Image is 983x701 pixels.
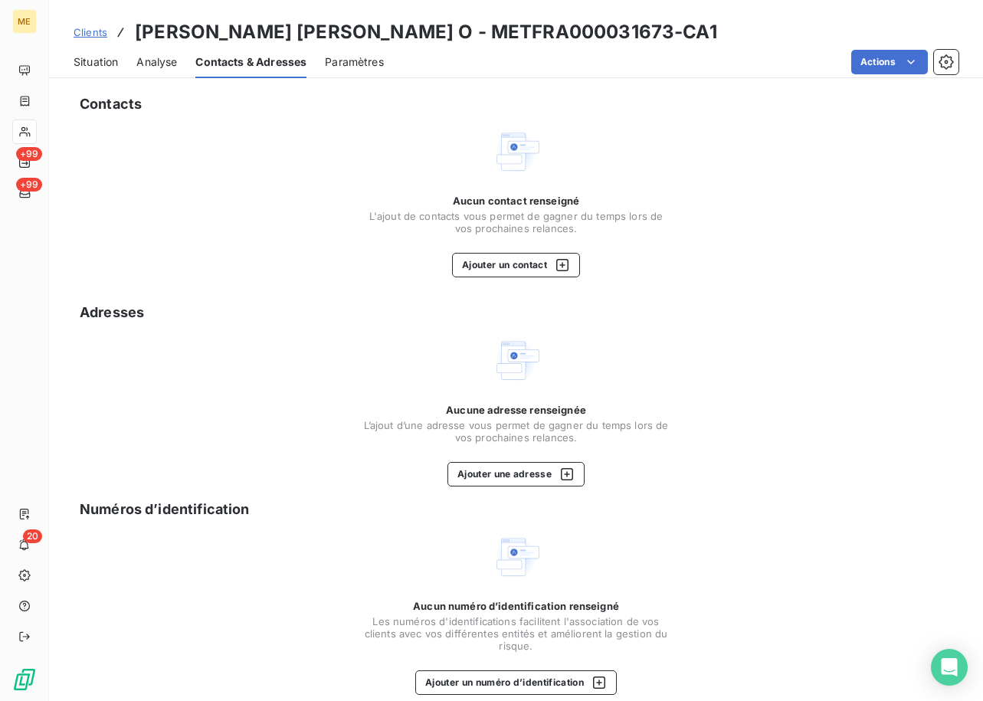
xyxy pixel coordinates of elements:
[195,54,306,70] span: Contacts & Adresses
[363,210,670,234] span: L'ajout de contacts vous permet de gagner du temps lors de vos prochaines relances.
[136,54,177,70] span: Analyse
[80,499,250,520] h5: Numéros d’identification
[447,462,585,486] button: Ajouter une adresse
[135,18,717,46] h3: [PERSON_NAME] [PERSON_NAME] O - METFRA000031673-CA1
[325,54,384,70] span: Paramètres
[12,667,37,692] img: Logo LeanPay
[16,147,42,161] span: +99
[413,600,619,612] span: Aucun numéro d’identification renseigné
[851,50,928,74] button: Actions
[492,127,541,176] img: Empty state
[492,532,541,581] img: Empty state
[12,9,37,34] div: ME
[74,26,107,38] span: Clients
[415,670,617,695] button: Ajouter un numéro d’identification
[80,93,142,115] h5: Contacts
[453,195,579,207] span: Aucun contact renseigné
[492,336,541,385] img: Empty state
[363,615,670,652] span: Les numéros d'identifications facilitent l'association de vos clients avec vos différentes entité...
[363,419,670,444] span: L’ajout d’une adresse vous permet de gagner du temps lors de vos prochaines relances.
[23,529,42,543] span: 20
[80,302,144,323] h5: Adresses
[16,178,42,192] span: +99
[931,649,968,686] div: Open Intercom Messenger
[74,54,118,70] span: Situation
[452,253,580,277] button: Ajouter un contact
[74,25,107,40] a: Clients
[446,404,586,416] span: Aucune adresse renseignée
